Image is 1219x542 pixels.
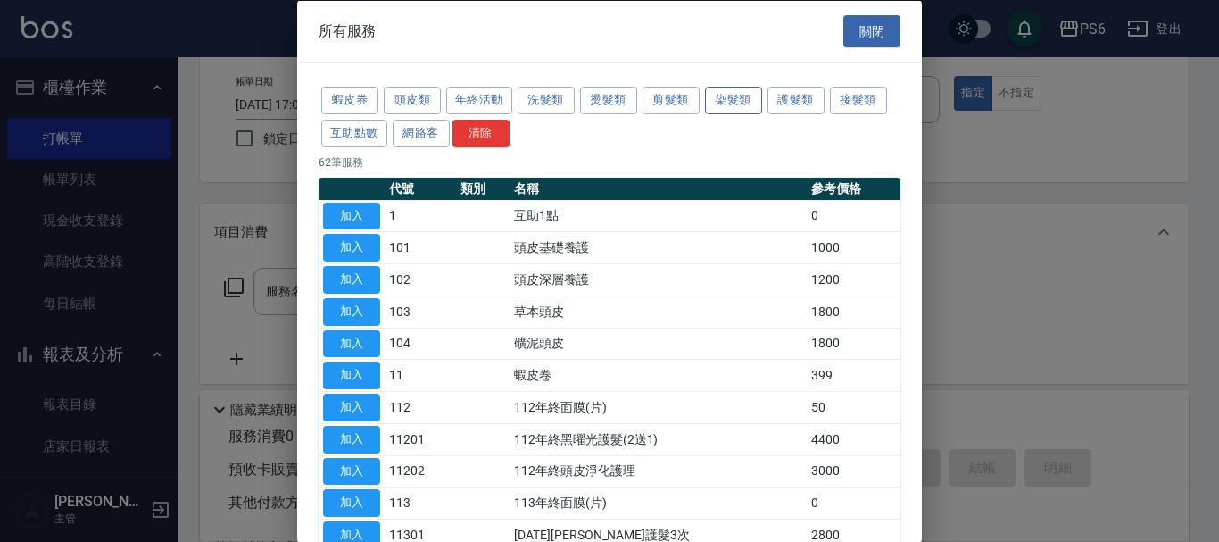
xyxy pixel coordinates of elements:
[323,329,380,357] button: 加入
[385,296,456,328] td: 103
[807,423,900,455] td: 4400
[452,119,510,146] button: 清除
[385,177,456,200] th: 代號
[456,177,510,200] th: 類別
[807,200,900,232] td: 0
[385,359,456,391] td: 11
[323,234,380,262] button: 加入
[767,87,825,114] button: 護髮類
[385,263,456,296] td: 102
[510,263,807,296] td: 頭皮深層養護
[510,423,807,455] td: 112年終黑曜光護髮(2送1)
[510,231,807,263] td: 頭皮基礎養護
[321,87,378,114] button: 蝦皮券
[385,231,456,263] td: 101
[323,425,380,453] button: 加入
[385,391,456,423] td: 112
[323,297,380,325] button: 加入
[807,391,900,423] td: 50
[843,14,900,47] button: 關閉
[643,87,700,114] button: 剪髮類
[807,328,900,360] td: 1800
[385,200,456,232] td: 1
[446,87,512,114] button: 年終活動
[510,328,807,360] td: 礦泥頭皮
[518,87,575,114] button: 洗髮類
[323,394,380,421] button: 加入
[384,87,441,114] button: 頭皮類
[510,359,807,391] td: 蝦皮卷
[323,489,380,517] button: 加入
[807,231,900,263] td: 1000
[323,202,380,229] button: 加入
[385,455,456,488] td: 11202
[510,177,807,200] th: 名稱
[807,177,900,200] th: 參考價格
[705,87,762,114] button: 染髮類
[510,296,807,328] td: 草本頭皮
[580,87,637,114] button: 燙髮類
[807,296,900,328] td: 1800
[830,87,887,114] button: 接髮類
[385,423,456,455] td: 11201
[319,21,376,39] span: 所有服務
[319,154,900,170] p: 62 筆服務
[321,119,387,146] button: 互助點數
[807,455,900,488] td: 3000
[807,263,900,296] td: 1200
[510,200,807,232] td: 互助1點
[323,362,380,389] button: 加入
[393,119,450,146] button: 網路客
[510,455,807,488] td: 112年終頭皮淨化護理
[385,487,456,519] td: 113
[323,266,380,294] button: 加入
[510,391,807,423] td: 112年終面膜(片)
[323,457,380,485] button: 加入
[510,487,807,519] td: 113年終面膜(片)
[807,487,900,519] td: 0
[807,359,900,391] td: 399
[385,328,456,360] td: 104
